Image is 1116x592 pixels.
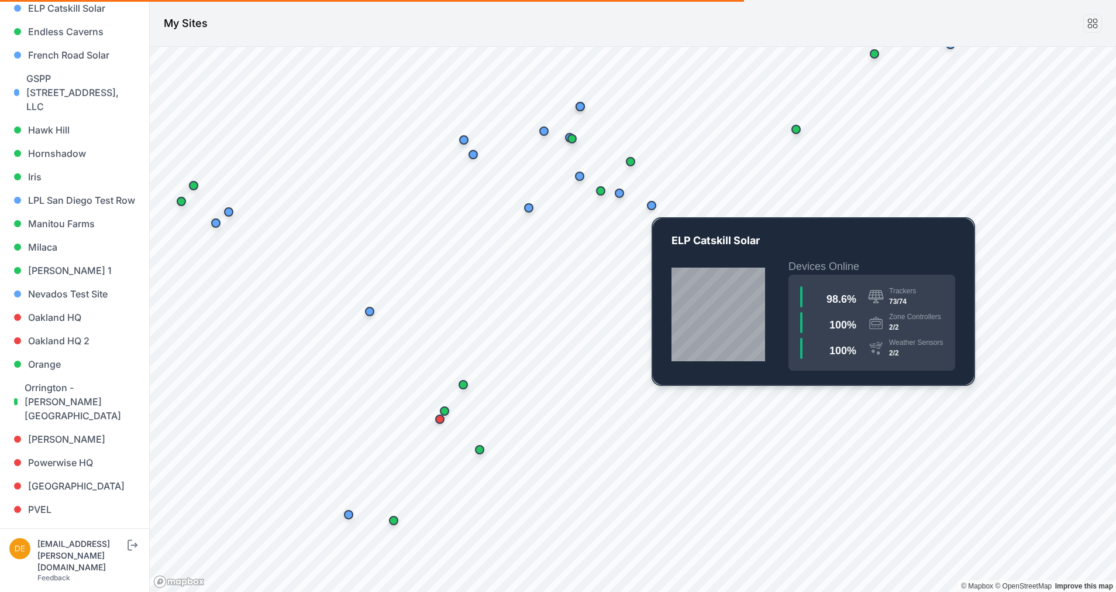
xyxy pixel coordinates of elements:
a: Powerwise HQ [9,451,140,474]
a: Oakland HQ [9,306,140,329]
div: Map marker [468,438,491,461]
div: 73/74 [889,296,916,307]
a: Mapbox [961,582,993,590]
a: OpenStreetMap [995,582,1052,590]
span: 100 % [829,345,856,357]
a: Orrington - [PERSON_NAME][GEOGRAPHIC_DATA] [9,376,140,427]
div: Map marker [337,503,360,526]
a: Endless Caverns [9,20,140,43]
span: 98.6 % [826,293,856,305]
div: Map marker [560,127,584,150]
a: French Road Solar [9,43,140,67]
div: Map marker [569,95,592,118]
div: Map marker [428,408,452,431]
div: Map marker [558,126,581,149]
span: 100 % [829,319,856,331]
a: LPL San Diego Test Row [9,189,140,212]
div: Map marker [863,42,886,66]
a: Map feedback [1055,582,1113,590]
a: Hornshadow [9,142,140,165]
div: Map marker [217,200,240,224]
h1: My Sites [164,15,208,32]
div: Map marker [619,150,642,173]
a: Oakland HQ 2 [9,329,140,353]
a: PVEL [9,498,140,521]
div: Map marker [784,118,808,141]
div: 2/2 [889,321,941,333]
a: GSPP [STREET_ADDRESS], LLC [9,67,140,118]
div: Map marker [568,165,591,188]
h2: Devices Online [788,258,955,275]
div: Map marker [358,300,381,323]
a: Hawk Hill [9,118,140,142]
div: Weather Sensors [889,338,943,347]
div: Map marker [182,174,205,197]
div: Map marker [382,509,405,532]
a: Mapbox logo [153,575,205,588]
a: [PERSON_NAME] 1 [9,259,140,282]
div: Map marker [461,143,485,166]
a: Feedback [37,573,70,582]
div: Map marker [452,128,476,152]
a: Orange [9,353,140,376]
a: Nevados Test Site [9,282,140,306]
a: [GEOGRAPHIC_DATA] [9,474,140,498]
a: River Fork [9,521,140,545]
div: Map marker [532,119,556,143]
div: Map marker [433,399,456,423]
a: NY-10 [653,218,974,385]
a: Manitou Farms [9,212,140,235]
div: Map marker [170,190,193,213]
div: Map marker [452,373,475,396]
div: Map marker [204,211,228,235]
a: [PERSON_NAME] [9,427,140,451]
div: Zone Controllers [889,312,941,321]
p: ELP Catskill Solar [671,232,955,258]
img: devin.martin@nevados.solar [9,538,30,559]
div: Map marker [589,179,612,203]
div: Map marker [640,194,663,217]
a: Milaca [9,235,140,259]
div: Map marker [517,196,540,220]
div: [EMAIL_ADDRESS][PERSON_NAME][DOMAIN_NAME] [37,538,125,573]
div: Trackers [889,286,916,296]
a: Iris [9,165,140,189]
div: Map marker [608,182,631,205]
canvas: Map [150,47,1116,592]
div: 2/2 [889,347,943,359]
